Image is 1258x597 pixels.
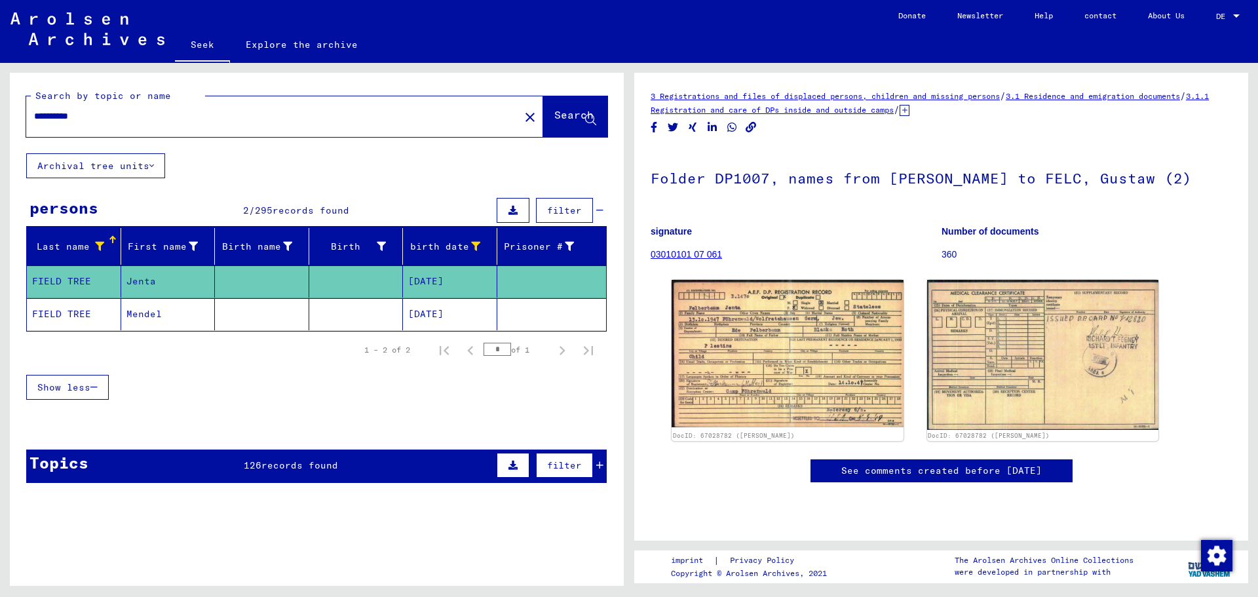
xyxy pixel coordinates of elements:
a: DocID: 67028782 ([PERSON_NAME]) [928,432,1050,439]
font: imprint [671,555,703,565]
div: birth date [408,236,497,257]
button: Last page [575,337,601,363]
font: Search by topic or name [35,90,171,102]
a: imprint [671,554,714,568]
font: Explore the archive [246,39,358,50]
font: / [894,104,900,115]
font: Number of documents [942,226,1039,237]
a: Explore the archive [230,29,373,60]
font: 1 – 2 of 2 [364,345,410,355]
a: 03010101 07 061 [651,249,722,260]
font: Prisoner # [504,241,563,252]
button: Share on Twitter [666,119,680,136]
font: / [1180,90,1186,102]
font: 295 [255,204,273,216]
font: of 1 [511,345,529,355]
a: See comments created before [DATE] [841,464,1042,478]
button: First page [431,337,457,363]
font: signature [651,226,692,237]
font: records found [261,459,338,471]
font: Show less [37,381,90,393]
font: Seek [191,39,214,50]
mat-header-cell: Birth [309,228,404,265]
font: [DATE] [408,275,444,287]
font: About Us [1148,10,1185,20]
font: Copyright © Arolsen Archives, 2021 [671,568,827,578]
mat-header-cell: Prisoner # [497,228,607,265]
font: | [714,554,719,566]
mat-header-cell: Birth name [215,228,309,265]
font: Donate [898,10,926,20]
mat-icon: close [522,109,538,125]
img: 001.jpg [672,280,904,427]
button: filter [536,453,593,478]
mat-header-cell: Last name [27,228,121,265]
font: Jenta [126,275,156,287]
button: Next page [549,337,575,363]
button: Share on Facebook [647,119,661,136]
font: records found [273,204,349,216]
font: Privacy Policy [730,555,794,565]
font: Help [1035,10,1053,20]
font: FIELD TREE [32,308,91,320]
font: See comments created before [DATE] [841,465,1042,476]
button: filter [536,198,593,223]
font: Birth name [222,241,281,252]
div: First name [126,236,215,257]
font: contact [1084,10,1116,20]
font: 2 [243,204,249,216]
mat-header-cell: First name [121,228,216,265]
font: filter [547,459,582,471]
font: Folder DP1007, names from [PERSON_NAME] to FELC, Gustaw (2) [651,169,1192,187]
img: 002.jpg [927,280,1159,430]
font: persons [29,198,98,218]
font: birth date [410,241,469,252]
a: DocID: 67028782 ([PERSON_NAME]) [673,432,795,439]
button: Archival tree units [26,153,165,178]
img: yv_logo.png [1185,550,1234,583]
font: were developed in partnership with [955,567,1111,577]
img: Change consent [1201,540,1232,571]
font: Newsletter [957,10,1003,20]
font: Birth [331,241,360,252]
font: The Arolsen Archives Online Collections [955,555,1134,565]
font: Archival tree units [37,160,149,172]
button: Previous page [457,337,484,363]
div: Last name [32,236,121,257]
a: Privacy Policy [719,554,810,568]
font: Search [554,108,594,121]
font: / [249,204,255,216]
button: Show less [26,375,109,400]
font: filter [547,204,582,216]
button: Copy link [744,119,758,136]
a: Seek [175,29,230,63]
div: Birth [314,236,403,257]
font: Last name [37,241,90,252]
font: Mendel [126,308,162,320]
button: Share on WhatsApp [725,119,739,136]
font: / [1000,90,1006,102]
button: Clear [517,104,543,130]
font: First name [128,241,187,252]
div: Birth name [220,236,309,257]
font: Topics [29,453,88,472]
a: 3 Registrations and files of displaced persons, children and missing persons [651,91,1000,101]
mat-header-cell: birth date [403,228,497,265]
img: Arolsen_neg.svg [10,12,164,45]
a: 3.1 Residence and emigration documents [1006,91,1180,101]
font: DE [1216,11,1225,21]
button: Search [543,96,607,137]
div: Prisoner # [503,236,591,257]
button: Share on LinkedIn [706,119,719,136]
font: 360 [942,249,957,260]
font: FIELD TREE [32,275,91,287]
font: 126 [244,459,261,471]
button: Share on Xing [686,119,700,136]
font: [DATE] [408,308,444,320]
